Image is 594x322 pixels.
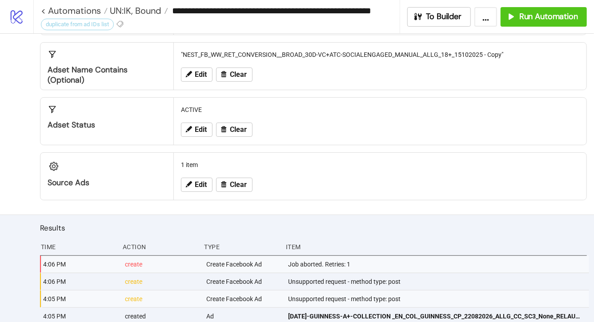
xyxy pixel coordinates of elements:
span: UN:IK, Bound [108,5,161,16]
div: Create Facebook Ad [205,290,281,307]
div: Item [285,239,587,255]
span: Edit [195,71,207,79]
div: Type [203,239,279,255]
div: Unsupported request - method type: post [287,273,589,290]
div: Source Ads [48,178,166,188]
div: "NEST_FB_WW_RET_CONVERSION__BROAD_30D-VC+ATC-SOCIALENGAGED_MANUAL_ALLG_18+_15102025 - Copy" [177,46,583,63]
span: To Builder [426,12,462,22]
div: Adset Status [48,120,166,130]
div: 4:06 PM [42,273,118,290]
span: Clear [230,181,247,189]
span: Clear [230,71,247,79]
div: 1 item [177,156,583,173]
a: < Automations [41,6,108,15]
span: Clear [230,126,247,134]
div: Time [40,239,116,255]
button: ... [474,7,497,27]
button: Clear [216,178,253,192]
div: Adset Name contains (optional) [48,65,166,85]
span: [DATE]-GUINNESS-A+-COLLECTION _EN_COL_GUINNESS_CP_22082026_ALLG_CC_SC3_None_RELAUNCHED_ – Copy 3 [288,311,583,321]
div: create [124,273,200,290]
button: Clear [216,68,253,82]
button: Edit [181,178,213,192]
div: ACTIVE [177,101,583,118]
div: create [124,256,200,273]
div: Create Facebook Ad [205,273,281,290]
div: Create Facebook Ad [205,256,281,273]
div: 4:05 PM [42,290,118,307]
div: duplicate from ad IDs list [41,19,114,30]
div: 4:06 PM [42,256,118,273]
div: create [124,290,200,307]
a: UN:IK, Bound [108,6,168,15]
h2: Results [40,222,587,234]
span: Edit [195,181,207,189]
button: Run Automation [501,7,587,27]
div: Action [122,239,197,255]
span: Edit [195,126,207,134]
div: Job aborted. Retries: 1 [287,256,589,273]
button: Clear [216,123,253,137]
button: Edit [181,68,213,82]
span: Run Automation [519,12,578,22]
button: To Builder [407,7,471,27]
div: Unsupported request - method type: post [287,290,589,307]
button: Edit [181,123,213,137]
